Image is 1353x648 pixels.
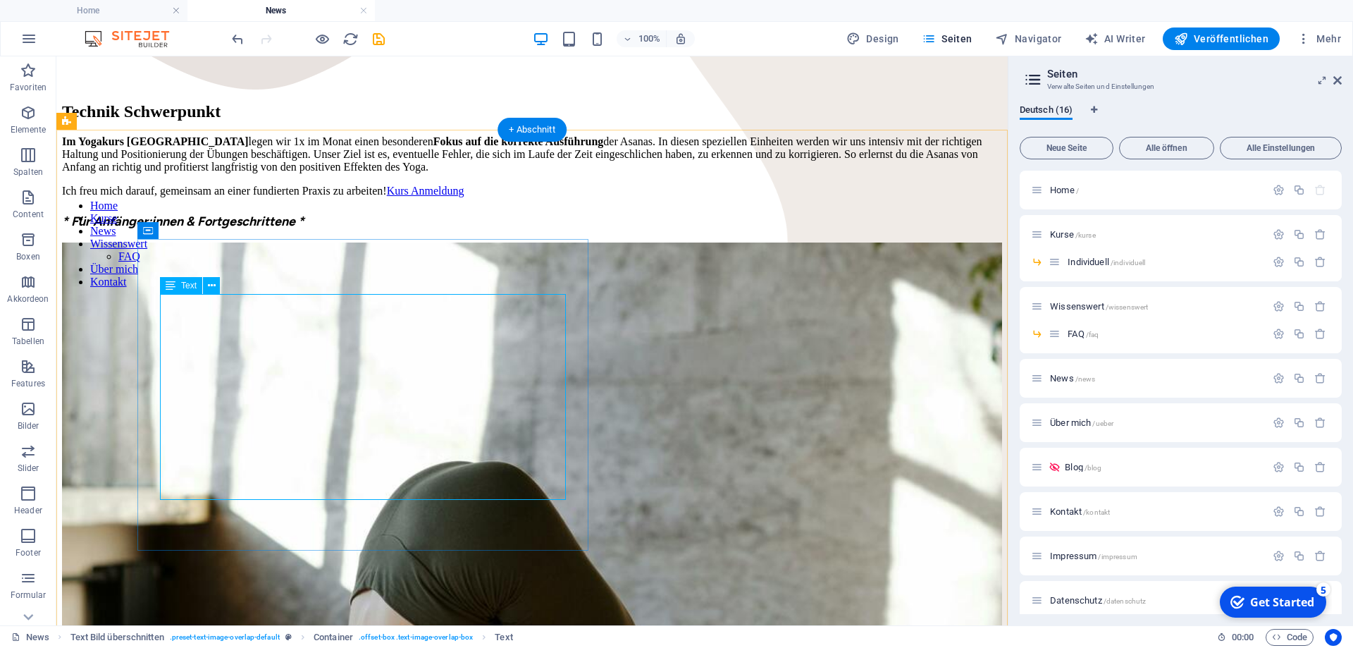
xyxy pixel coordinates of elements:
a: Klick, um Auswahl aufzuheben. Doppelklick öffnet Seitenverwaltung [11,629,49,646]
h4: News [187,3,375,18]
button: Seiten [916,27,978,50]
div: Sprachen-Tabs [1020,104,1342,131]
span: Navigator [995,32,1062,46]
button: Navigator [989,27,1068,50]
div: Datenschutz/datenschutz [1046,596,1266,605]
i: Dieses Element ist ein anpassbares Preset [285,633,292,641]
p: Footer [16,547,41,558]
div: Entfernen [1314,372,1326,384]
i: Save (Ctrl+S) [371,31,387,47]
p: Features [11,378,45,389]
p: Akkordeon [7,293,49,305]
div: Einstellungen [1273,417,1285,429]
div: Entfernen [1314,506,1326,518]
span: Veröffentlichen [1174,32,1268,46]
span: . preset-text-image-overlap-default [170,629,280,646]
div: Duplizieren [1293,184,1305,196]
div: Home/ [1046,185,1266,195]
div: Get Started [38,13,102,29]
button: AI Writer [1079,27,1151,50]
p: Formular [11,589,47,601]
span: /kontakt [1083,508,1110,516]
p: Elemente [11,124,47,135]
div: Entfernen [1314,300,1326,312]
span: 00 00 [1232,629,1254,646]
span: /blog [1085,464,1102,472]
div: Individuell/individuell [1063,257,1266,267]
span: /datenschutz [1104,597,1147,605]
span: Klick, um Seite zu öffnen [1065,462,1101,472]
span: Klick, um Seite zu öffnen [1050,229,1096,240]
div: Duplizieren [1293,256,1305,268]
p: Header [14,505,42,516]
i: Bei Größenänderung Zoomstufe automatisch an das gewählte Gerät anpassen. [674,32,687,45]
span: Klick, um Seite zu öffnen [1050,595,1146,606]
div: Über mich/ueber [1046,418,1266,427]
span: /wissenswert [1106,303,1149,311]
span: Klick zum Auswählen. Doppelklick zum Bearbeiten [314,629,353,646]
span: Text [181,281,197,290]
p: Spalten [13,166,43,178]
span: Design [846,32,899,46]
div: Duplizieren [1293,417,1305,429]
span: /impressum [1098,553,1137,561]
i: Seite neu laden [342,31,359,47]
div: Duplizieren [1293,328,1305,340]
span: Alle Einstellungen [1226,144,1335,152]
button: Alle öffnen [1119,137,1214,159]
span: : [1242,632,1244,642]
button: undo [229,30,246,47]
p: Bilder [18,420,39,432]
div: Einstellungen [1273,300,1285,312]
button: 100% [617,30,667,47]
button: reload [342,30,359,47]
div: Kurse/kurse [1046,230,1266,239]
div: Get Started 5 items remaining, 0% complete [8,6,114,37]
p: Boxen [16,251,40,262]
div: Duplizieren [1293,506,1305,518]
img: Editor Logo [81,30,187,47]
div: Duplizieren [1293,461,1305,473]
h6: 100% [638,30,660,47]
div: Duplizieren [1293,550,1305,562]
span: /individuell [1111,259,1146,267]
div: + Abschnitt [498,118,567,142]
p: Favoriten [10,82,47,93]
div: Entfernen [1314,417,1326,429]
span: AI Writer [1085,32,1146,46]
div: Einstellungen [1273,256,1285,268]
p: Slider [18,463,39,474]
span: Mehr [1297,32,1341,46]
div: Einstellungen [1273,550,1285,562]
div: Duplizieren [1293,372,1305,384]
span: Deutsch (16) [1020,102,1073,121]
div: News/news [1046,374,1266,383]
span: Neue Seite [1026,144,1107,152]
div: Entfernen [1314,256,1326,268]
div: Entfernen [1314,550,1326,562]
div: Einstellungen [1273,328,1285,340]
span: . offset-box .text-image-overlap-box [359,629,473,646]
div: Einstellungen [1273,506,1285,518]
button: Usercentrics [1325,629,1342,646]
span: Klick, um Seite zu öffnen [1050,551,1137,561]
h2: Seiten [1047,68,1342,80]
button: save [370,30,387,47]
div: Entfernen [1314,328,1326,340]
span: / [1076,187,1079,195]
div: Wissenswert/wissenswert [1046,302,1266,311]
span: Klick, um Seite zu öffnen [1068,329,1099,339]
i: Rückgängig: Text ändern (Strg+Z) [230,31,246,47]
p: Tabellen [12,336,44,347]
span: Alle öffnen [1125,144,1208,152]
span: Klick zum Auswählen. Doppelklick zum Bearbeiten [495,629,512,646]
span: Klick, um Seite zu öffnen [1050,301,1148,312]
span: /ueber [1092,420,1113,427]
div: Duplizieren [1293,300,1305,312]
div: 5 [104,1,118,16]
div: Einstellungen [1273,228,1285,240]
span: /news [1075,375,1096,383]
button: Neue Seite [1020,137,1113,159]
button: Alle Einstellungen [1220,137,1342,159]
span: Klick zum Auswählen. Doppelklick zum Bearbeiten [70,629,164,646]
